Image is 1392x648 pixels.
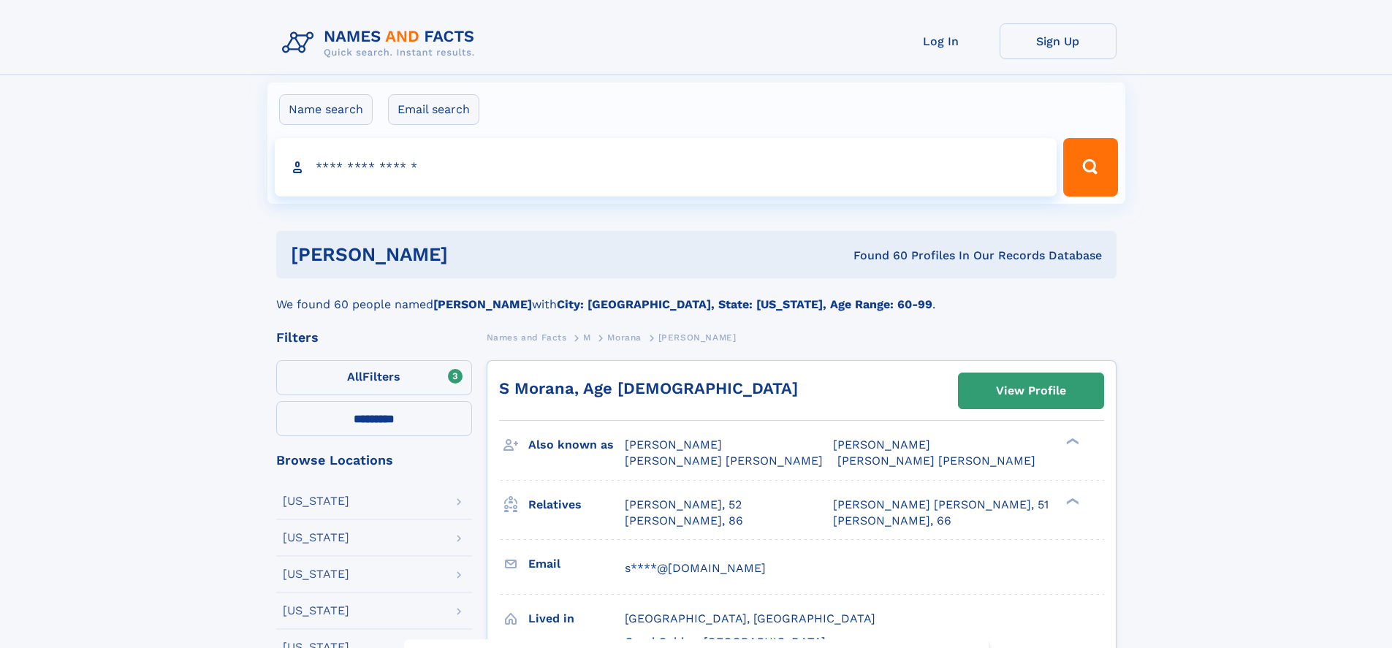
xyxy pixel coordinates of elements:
label: Filters [276,360,472,395]
img: Logo Names and Facts [276,23,487,63]
div: View Profile [996,374,1066,408]
a: Sign Up [1000,23,1117,59]
span: Morana [607,332,642,343]
a: Log In [883,23,1000,59]
span: [GEOGRAPHIC_DATA], [GEOGRAPHIC_DATA] [625,611,875,625]
label: Email search [388,94,479,125]
div: Browse Locations [276,454,472,467]
div: [US_STATE] [283,568,349,580]
span: M [583,332,591,343]
input: search input [275,138,1057,197]
h3: Relatives [528,492,625,517]
div: Found 60 Profiles In Our Records Database [650,248,1102,264]
button: Search Button [1063,138,1117,197]
div: Filters [276,331,472,344]
div: ❯ [1062,496,1080,506]
span: [PERSON_NAME] [625,438,722,451]
a: [PERSON_NAME], 66 [833,513,951,529]
div: We found 60 people named with . [276,278,1117,313]
a: Morana [607,328,642,346]
span: [PERSON_NAME] [833,438,930,451]
div: [US_STATE] [283,532,349,544]
b: City: [GEOGRAPHIC_DATA], State: [US_STATE], Age Range: 60-99 [557,297,932,311]
a: [PERSON_NAME] [PERSON_NAME], 51 [833,497,1049,513]
h3: Also known as [528,432,625,457]
span: [PERSON_NAME] [PERSON_NAME] [837,454,1035,468]
span: [PERSON_NAME] [PERSON_NAME] [625,454,823,468]
h3: Lived in [528,606,625,631]
a: Names and Facts [487,328,567,346]
h1: [PERSON_NAME] [291,245,651,264]
div: [US_STATE] [283,605,349,617]
b: [PERSON_NAME] [433,297,532,311]
span: [PERSON_NAME] [658,332,737,343]
a: View Profile [959,373,1103,408]
label: Name search [279,94,373,125]
h3: Email [528,552,625,576]
a: [PERSON_NAME], 86 [625,513,743,529]
div: ❯ [1062,437,1080,446]
span: All [347,370,362,384]
a: S Morana, Age [DEMOGRAPHIC_DATA] [499,379,798,397]
div: [US_STATE] [283,495,349,507]
a: M [583,328,591,346]
a: [PERSON_NAME], 52 [625,497,742,513]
